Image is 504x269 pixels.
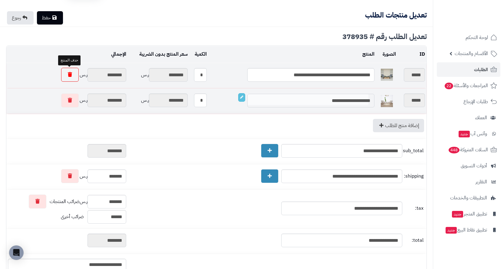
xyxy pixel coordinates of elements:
span: تطبيق المتجر [451,210,487,218]
span: ضرائب المنتجات [50,198,80,205]
div: Open Intercom Messenger [9,245,24,260]
span: ضرائب أخرى [61,213,84,220]
img: 1746967152-1-40x40.jpg [381,95,393,107]
span: sub_total: [404,147,423,154]
a: حفظ [37,11,63,25]
a: رجوع [7,11,34,25]
a: العملاء [437,110,500,125]
a: إضافة منتج للطلب [373,119,424,132]
span: جديد [459,131,470,137]
span: جديد [446,227,457,234]
div: ر.س [8,93,126,107]
span: الأقسام والمنتجات [455,49,488,58]
a: المراجعات والأسئلة22 [437,78,500,93]
a: الطلبات [437,62,500,77]
a: تطبيق المتجرجديد [437,207,500,221]
span: التقارير [476,178,487,186]
a: وآتس آبجديد [437,126,500,141]
span: shipping: [404,173,423,180]
td: الإجمالي [6,46,128,63]
span: وآتس آب [458,130,487,138]
img: 1754900832-110124010032-40x40.jpg [381,69,393,81]
div: ر.س [8,169,126,183]
span: لوحة التحكم [466,33,488,42]
a: السلات المتروكة448 [437,143,500,157]
span: تطبيق نقاط البيع [445,226,487,234]
td: الصورة [376,46,398,63]
img: logo-2.png [463,16,498,29]
div: تعديل الطلب رقم # 378935 [6,33,427,40]
a: تطبيق نقاط البيعجديد [437,223,500,237]
div: ر.س [8,68,126,82]
span: طلبات الإرجاع [463,97,488,106]
span: أدوات التسويق [461,162,487,170]
td: الكمية [189,46,208,63]
span: السلات المتروكة [448,146,488,154]
div: ر.س [129,93,188,107]
span: الطلبات [474,65,488,74]
div: ر.س [129,68,188,82]
span: 448 [449,147,460,153]
a: لوحة التحكم [437,30,500,45]
a: أدوات التسويق [437,159,500,173]
span: جديد [452,211,463,218]
b: تعديل منتجات الطلب [365,10,427,21]
div: ر.س [8,195,126,208]
div: حذف المنتج [58,55,81,65]
td: المنتج [208,46,376,63]
a: طلبات الإرجاع [437,94,500,109]
span: المراجعات والأسئلة [444,81,488,90]
span: tax: [404,205,423,212]
td: سعر المنتج بدون الضريبة [128,46,189,63]
a: التطبيقات والخدمات [437,191,500,205]
a: التقارير [437,175,500,189]
span: total: [404,237,423,244]
span: العملاء [475,113,487,122]
td: ID [397,46,427,63]
span: التطبيقات والخدمات [450,194,487,202]
span: 22 [445,83,453,89]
